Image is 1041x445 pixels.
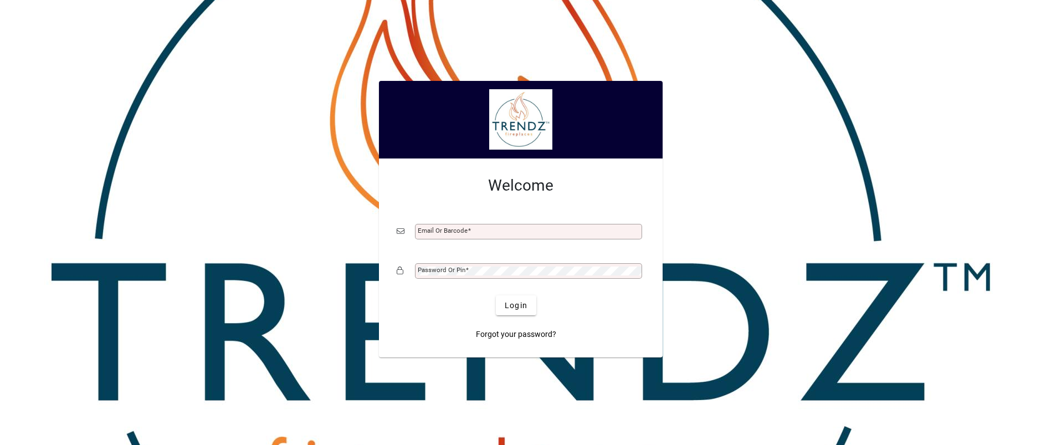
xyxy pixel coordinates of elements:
mat-label: Password or Pin [418,266,465,274]
h2: Welcome [397,176,645,195]
span: Forgot your password? [476,329,556,340]
button: Login [496,295,536,315]
span: Login [505,300,527,311]
a: Forgot your password? [471,324,561,344]
mat-label: Email or Barcode [418,227,468,234]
